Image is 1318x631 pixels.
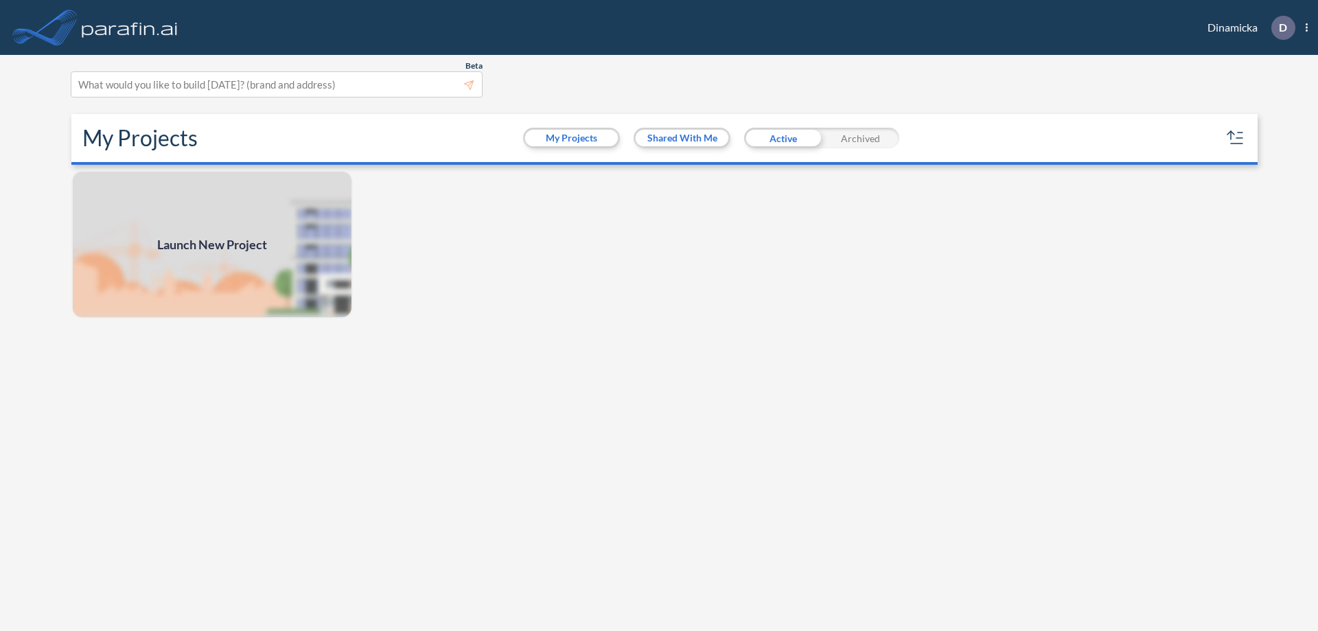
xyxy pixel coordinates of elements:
[1279,21,1287,34] p: D
[465,60,483,71] span: Beta
[71,170,353,319] a: Launch New Project
[1187,16,1308,40] div: Dinamicka
[636,130,728,146] button: Shared With Me
[525,130,618,146] button: My Projects
[79,14,181,41] img: logo
[1225,127,1247,149] button: sort
[71,170,353,319] img: add
[822,128,899,148] div: Archived
[157,236,267,254] span: Launch New Project
[82,125,198,151] h2: My Projects
[744,128,822,148] div: Active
